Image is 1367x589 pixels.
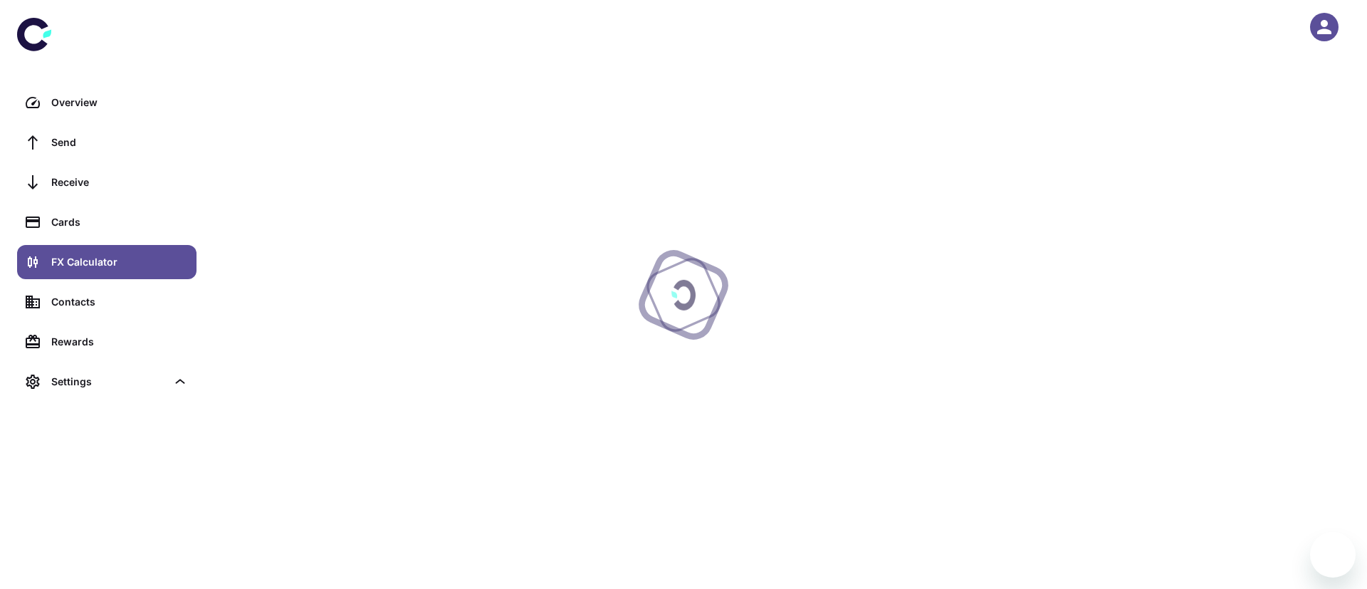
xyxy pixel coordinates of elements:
div: Receive [51,174,188,190]
div: Settings [51,374,167,390]
div: Overview [51,95,188,110]
a: Contacts [17,285,197,319]
a: Send [17,125,197,160]
div: Rewards [51,334,188,350]
a: Overview [17,85,197,120]
a: Rewards [17,325,197,359]
a: Receive [17,165,197,199]
div: Cards [51,214,188,230]
div: Contacts [51,294,188,310]
div: FX Calculator [51,254,188,270]
a: FX Calculator [17,245,197,279]
iframe: Button to launch messaging window [1310,532,1356,578]
div: Send [51,135,188,150]
div: Settings [17,365,197,399]
a: Cards [17,205,197,239]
